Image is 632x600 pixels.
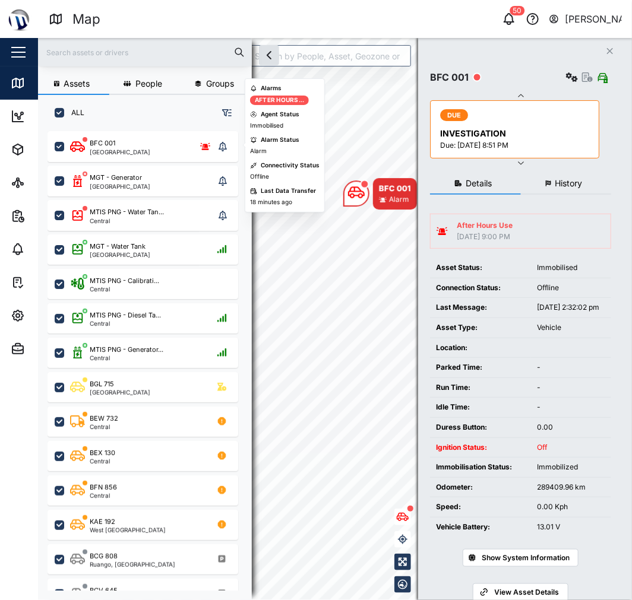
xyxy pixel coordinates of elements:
div: After Hours Use [457,220,513,231]
div: Agent Status [261,110,299,119]
div: Last Data Transfer [261,186,316,196]
div: Off [537,442,605,453]
div: Map [31,77,58,90]
div: Last Message: [436,302,525,313]
div: Speed: [436,501,525,513]
div: [GEOGRAPHIC_DATA] [90,149,150,155]
div: Offline [537,282,605,294]
div: Alarms [31,243,68,256]
div: Odometer: [436,482,525,493]
div: Alarms [261,84,282,93]
span: History [555,179,583,188]
div: Central [90,458,115,464]
div: BFC 001 [90,138,115,148]
div: Central [90,218,164,224]
div: Map marker [343,178,417,209]
span: Show System Information [482,550,570,566]
input: Search by People, Asset, Geozone or Place [233,45,411,66]
div: MGT - Water Tank [90,242,146,252]
div: Tasks [31,276,64,289]
div: 18 minutes ago [250,198,292,207]
div: 0.00 Kph [537,501,605,513]
div: Immobilised [250,121,283,131]
div: Immobilisation Status: [436,462,525,473]
button: [PERSON_NAME] [548,11,622,27]
label: ALL [64,108,84,118]
div: Dashboard [31,110,84,123]
div: KAE 192 [90,517,115,527]
div: MTIS PNG - Water Tan... [90,207,164,217]
div: West [GEOGRAPHIC_DATA] [90,527,166,533]
div: BFC 001 [379,182,411,194]
span: People [136,80,163,88]
div: Admin [31,342,66,355]
div: Alarm [389,194,409,205]
img: Main Logo [6,6,32,32]
div: Central [90,424,118,430]
div: 13.01 V [537,522,605,533]
span: Details [466,179,492,188]
div: [GEOGRAPHIC_DATA] [90,183,150,189]
div: 289409.96 km [537,482,605,493]
div: - [537,382,605,393]
div: [PERSON_NAME] [565,12,622,27]
div: Map [72,9,100,30]
div: grid [48,127,251,591]
div: Vehicle Battery: [436,522,525,533]
div: Assets [31,143,68,156]
div: BCG 808 [90,551,118,561]
div: MTIS PNG - Diesel Ta... [90,310,161,320]
div: Alarm Status [261,135,299,145]
div: MTIS PNG - Calibrati... [90,276,159,286]
div: After Hours... [255,96,305,105]
div: Alarm [250,147,267,156]
span: Groups [206,80,234,88]
div: Connection Status: [436,282,525,294]
div: Central [90,493,117,499]
div: MGT - Generator [90,173,142,183]
div: - [537,362,605,373]
div: Reports [31,209,71,223]
div: 50 [510,6,525,15]
span: Assets [64,80,90,88]
div: 0.00 [537,422,605,433]
div: Due: [DATE] 8:51 PM [440,140,592,151]
div: Sites [31,176,59,189]
div: Central [90,320,161,326]
div: BGL 715 [90,379,114,389]
div: [DATE] 2:32:02 pm [537,302,605,313]
div: [GEOGRAPHIC_DATA] [90,389,150,395]
div: Location: [436,342,525,354]
div: Settings [31,309,73,322]
div: Asset Status: [436,262,525,274]
span: DUE [447,110,462,120]
div: Asset Type: [436,322,525,334]
div: BFN 856 [90,482,117,493]
div: MTIS PNG - Generator... [90,345,163,355]
div: INVESTIGATION [440,127,592,140]
div: Central [90,286,159,292]
div: Offline [250,172,269,182]
div: [DATE] 9:00 PM [457,231,513,243]
button: Show System Information [463,549,579,567]
div: Ruango, [GEOGRAPHIC_DATA] [90,561,175,567]
div: [GEOGRAPHIC_DATA] [90,252,150,258]
div: Run Time: [436,382,525,393]
div: Duress Button: [436,422,525,433]
div: Immobilized [537,462,605,473]
div: Immobilised [537,262,605,274]
div: Ignition Status: [436,442,525,453]
div: Parked Time: [436,362,525,373]
div: Central [90,355,163,361]
div: Idle Time: [436,402,525,413]
div: BFC 001 [430,70,469,85]
div: - [537,402,605,413]
canvas: Map [38,38,632,600]
input: Search assets or drivers [45,43,245,61]
div: BEW 732 [90,414,118,424]
div: Connectivity Status [261,161,320,170]
div: BCV 645 [90,586,118,596]
div: BEX 130 [90,448,115,458]
div: Vehicle [537,322,605,334]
